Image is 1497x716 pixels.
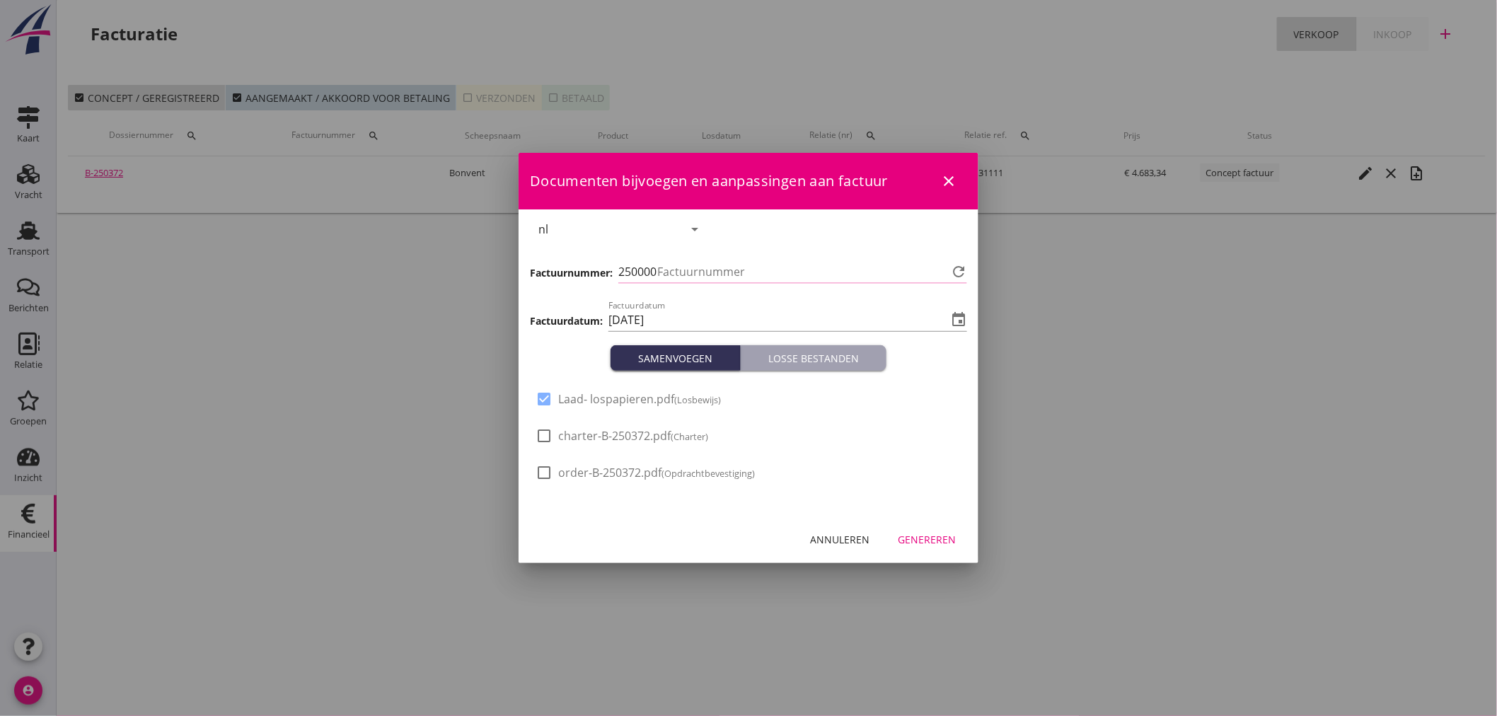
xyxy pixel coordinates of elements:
i: refresh [950,263,967,280]
span: Laad- lospapieren.pdf [558,392,721,407]
button: Genereren [886,526,967,552]
button: Samenvoegen [611,345,741,371]
h3: Factuurdatum: [530,313,603,328]
small: (Losbewijs) [674,393,721,406]
div: Losse bestanden [746,351,881,366]
input: Factuurnummer [657,260,947,283]
i: event [950,311,967,328]
h3: Factuurnummer: [530,265,613,280]
i: close [940,173,957,190]
input: Factuurdatum [608,308,947,331]
button: Losse bestanden [741,345,886,371]
div: Annuleren [810,532,869,547]
button: Annuleren [799,526,881,552]
i: arrow_drop_down [687,221,704,238]
div: Samenvoegen [616,351,734,366]
small: (Opdrachtbevestiging) [661,467,755,480]
span: charter-B-250372.pdf [558,429,708,444]
div: nl [538,223,548,236]
span: order-B-250372.pdf [558,466,755,480]
span: 250000 [618,263,657,281]
small: (Charter) [671,430,708,443]
div: Genereren [898,532,956,547]
div: Documenten bijvoegen en aanpassingen aan factuur [519,153,978,209]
